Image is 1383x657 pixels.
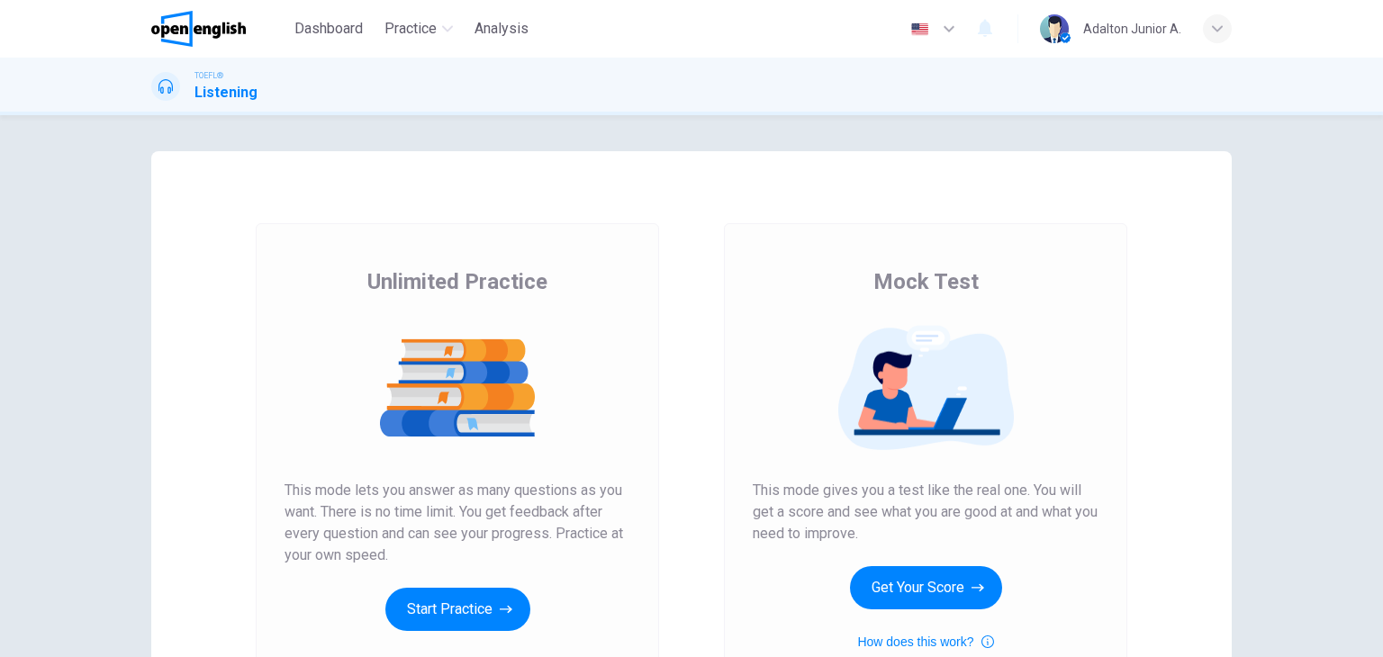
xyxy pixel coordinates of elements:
[294,18,363,40] span: Dashboard
[151,11,246,47] img: OpenEnglish logo
[467,13,536,45] button: Analysis
[377,13,460,45] button: Practice
[367,267,547,296] span: Unlimited Practice
[151,11,287,47] a: OpenEnglish logo
[1040,14,1069,43] img: Profile picture
[475,18,529,40] span: Analysis
[753,480,1098,544] span: This mode gives you a test like the real one. You will get a score and see what you are good at a...
[384,18,437,40] span: Practice
[908,22,931,36] img: en
[194,69,223,82] span: TOEFL®
[850,566,1002,609] button: Get Your Score
[385,588,530,631] button: Start Practice
[285,480,630,566] span: This mode lets you answer as many questions as you want. There is no time limit. You get feedback...
[857,631,993,652] button: How does this work?
[287,13,370,45] button: Dashboard
[194,82,258,103] h1: Listening
[873,267,979,296] span: Mock Test
[1083,18,1181,40] div: Adalton Junior A.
